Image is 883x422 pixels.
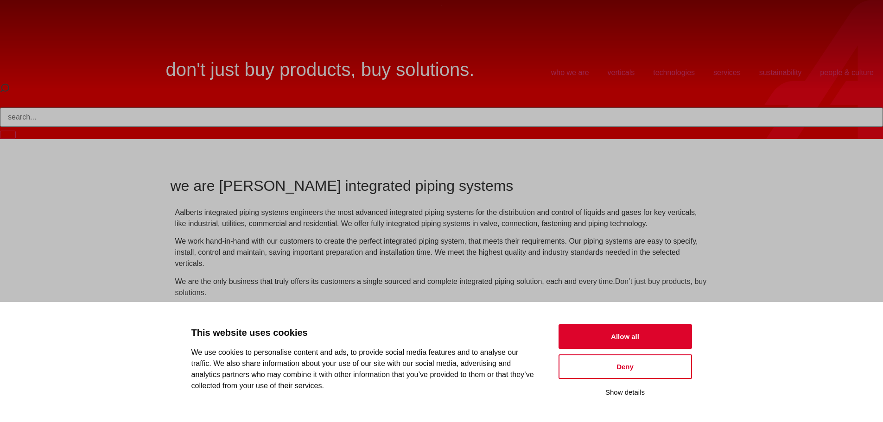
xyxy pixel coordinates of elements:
[559,324,692,349] button: Allow all
[559,354,692,379] button: Deny
[191,347,536,391] p: We use cookies to personalise content and ads, to provide social media features and to analyse ou...
[191,326,536,340] p: This website uses cookies
[750,62,811,83] a: sustainability
[644,62,704,83] a: technologies
[704,62,750,83] a: services
[811,62,883,83] a: people & culture
[559,384,692,400] button: Show details
[542,62,598,83] a: who we are
[598,62,644,83] a: verticals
